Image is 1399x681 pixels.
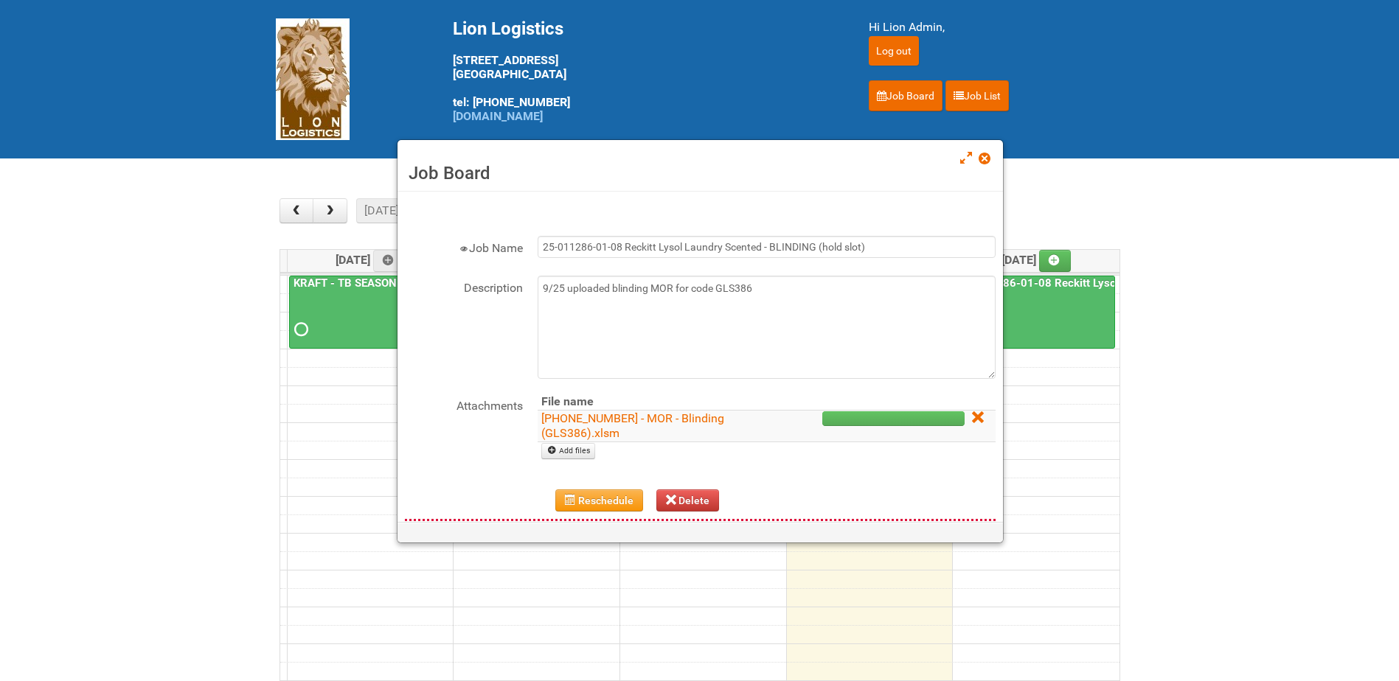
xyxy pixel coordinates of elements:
a: Add files [541,443,595,459]
a: KRAFT - TB SEASON SHAKERS [289,276,449,349]
div: Hi Lion Admin, [869,18,1124,36]
span: Requested [294,324,305,335]
a: Add an event [373,250,406,272]
button: Delete [656,489,720,511]
a: Job List [945,80,1009,111]
img: Lion Logistics [276,18,350,140]
input: Log out [869,36,919,66]
textarea: 9/25 uploaded blinding MOR for code GLS386 [538,276,996,379]
div: [STREET_ADDRESS] [GEOGRAPHIC_DATA] tel: [PHONE_NUMBER] [453,18,832,123]
a: Lion Logistics [276,71,350,85]
span: Lion Logistics [453,18,563,39]
a: Job Board [869,80,942,111]
h3: Job Board [409,162,992,184]
a: [PHONE_NUMBER] - MOR - Blinding (GLS386).xlsm [541,411,724,440]
a: 25-011286-01-08 Reckitt Lysol Laundry Scented - BLINDING (hold slot) [954,276,1115,349]
label: Attachments [405,394,523,415]
span: [DATE] [1001,253,1072,267]
label: Description [405,276,523,297]
a: Add an event [1039,250,1072,272]
a: [DOMAIN_NAME] [453,109,543,123]
button: Reschedule [555,489,643,511]
th: File name [538,394,764,411]
button: [DATE] [356,198,406,223]
a: KRAFT - TB SEASON SHAKERS [291,276,451,290]
label: Job Name [405,236,523,257]
span: [DATE] [336,253,406,267]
